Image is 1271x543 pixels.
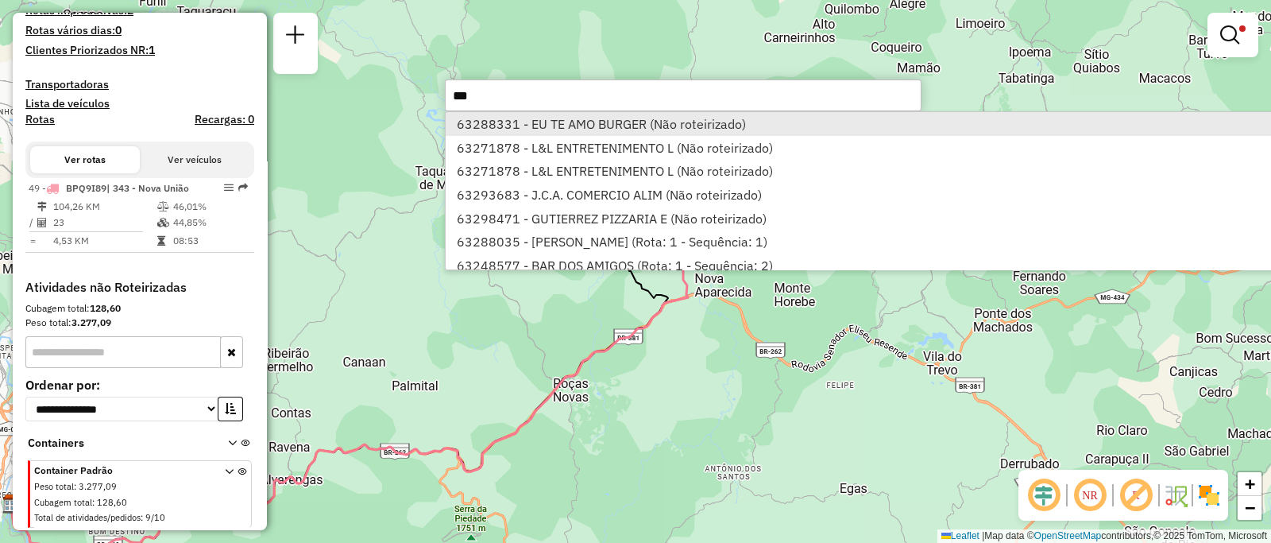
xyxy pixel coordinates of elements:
span: − [1245,498,1255,518]
span: 9/10 [145,512,165,523]
span: Peso total [34,481,74,492]
button: Ordem crescente [218,397,243,421]
div: Map data © contributors,© 2025 TomTom, Microsoft [937,529,1271,543]
a: Leaflet [941,530,979,541]
i: Tempo total em rota [157,236,165,246]
a: Zoom in [1238,472,1261,496]
h4: Clientes Priorizados NR: [25,44,254,57]
em: Rota exportada [238,183,248,192]
i: % de utilização do peso [157,202,169,211]
span: Cubagem total [34,497,92,508]
td: = [29,233,37,249]
td: 08:53 [172,233,248,249]
div: Cubagem total: [25,301,254,316]
button: Ver rotas [30,146,140,173]
i: Total de Atividades [37,218,47,227]
span: + [1245,474,1255,494]
strong: 0 [115,23,122,37]
h4: Lista de veículos [25,97,254,111]
img: Exibir/Ocultar setores [1196,483,1222,508]
button: Ver veículos [140,146,249,173]
strong: 1 [149,43,155,57]
a: Rotas [25,113,55,126]
span: Container Padrão [34,463,206,478]
span: 49 - [29,182,189,194]
strong: 3.277,09 [71,316,111,328]
span: Total de atividades/pedidos [34,512,141,523]
span: BPQ9I89 [66,182,106,194]
span: Ocultar deslocamento [1025,476,1063,514]
i: % de utilização da cubagem [157,218,169,227]
span: : [92,497,95,508]
span: : [74,481,76,492]
span: : [141,512,143,523]
a: Zoom out [1238,496,1261,520]
span: Filtro Ativo [1239,25,1246,32]
span: Ocultar NR [1071,476,1109,514]
a: Exibir filtros [1214,19,1252,51]
span: | [982,530,984,541]
td: 44,85% [172,215,248,231]
a: Nova sessão e pesquisa [280,19,311,55]
div: Peso total: [25,316,254,330]
img: Fluxo de ruas [1163,483,1188,508]
td: 23 [52,215,156,231]
label: Ordenar por: [25,375,254,394]
em: Opções [224,183,234,192]
span: Exibir rótulo [1117,476,1155,514]
span: Containers [28,435,207,452]
img: CDD Santa Luzia [2,494,23,514]
span: 128,60 [97,497,127,508]
a: OpenStreetMap [1034,530,1102,541]
span: 3.277,09 [79,481,117,492]
span: | 343 - Nova União [106,182,189,194]
h4: Rotas improdutivas: [25,4,254,17]
td: 4,53 KM [52,233,156,249]
strong: 128,60 [90,302,121,314]
td: 104,26 KM [52,199,156,215]
td: / [29,215,37,231]
h4: Recargas: 0 [195,113,254,126]
i: Distância Total [37,202,47,211]
td: 46,01% [172,199,248,215]
h4: Transportadoras [25,78,254,91]
h4: Rotas vários dias: [25,24,254,37]
h4: Atividades não Roteirizadas [25,280,254,295]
